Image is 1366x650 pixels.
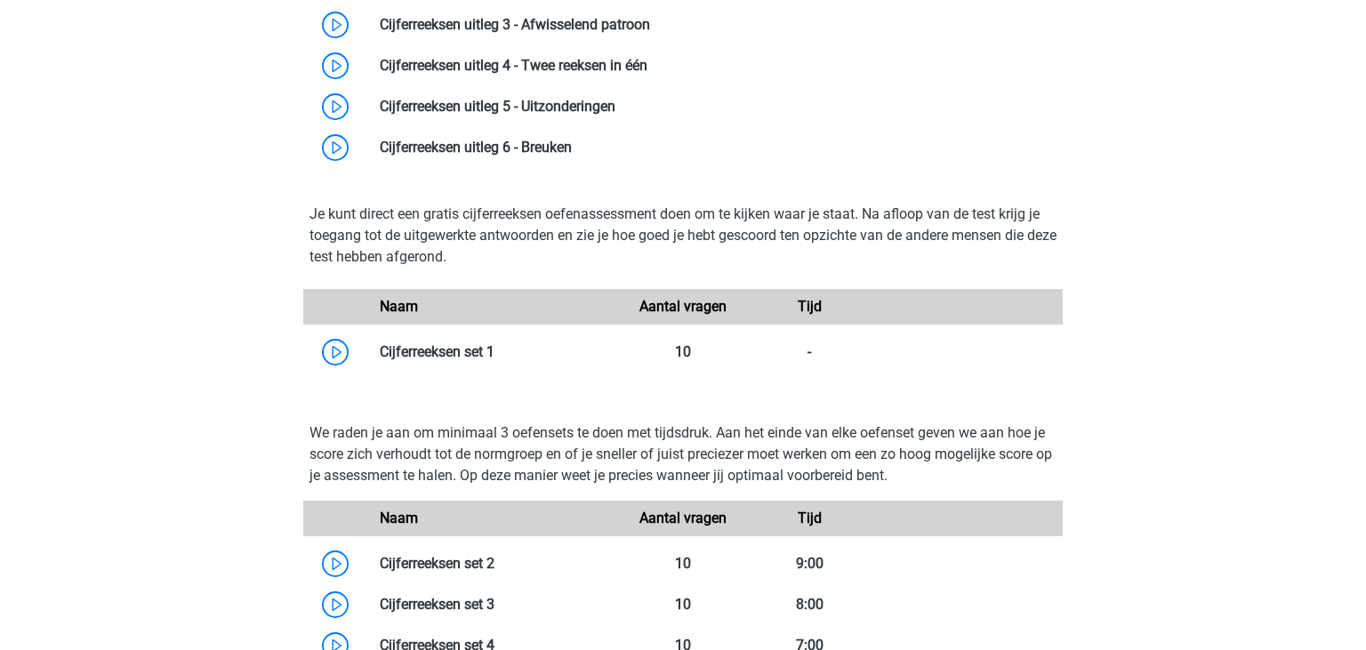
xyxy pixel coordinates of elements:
div: Tijd [746,296,872,317]
div: Tijd [746,508,872,529]
div: Cijferreeksen uitleg 6 - Breuken [366,137,1063,158]
div: Cijferreeksen set 3 [366,594,620,615]
div: Cijferreeksen uitleg 4 - Twee reeksen in één [366,55,1063,76]
div: Naam [366,296,620,317]
div: Aantal vragen [620,296,746,317]
p: We raden je aan om minimaal 3 oefensets te doen met tijdsdruk. Aan het einde van elke oefenset ge... [309,422,1057,486]
div: Cijferreeksen uitleg 3 - Afwisselend patroon [366,14,1063,36]
div: Cijferreeksen set 1 [366,341,620,363]
div: Naam [366,508,620,529]
div: Aantal vragen [620,508,746,529]
p: Je kunt direct een gratis cijferreeksen oefenassessment doen om te kijken waar je staat. Na afloo... [309,204,1057,268]
div: Cijferreeksen set 2 [366,553,620,574]
div: Cijferreeksen uitleg 5 - Uitzonderingen [366,96,1063,117]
